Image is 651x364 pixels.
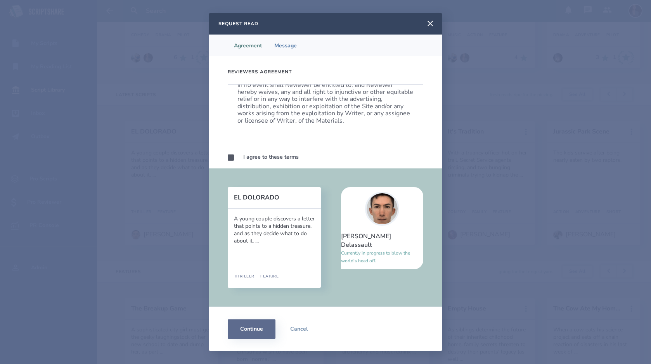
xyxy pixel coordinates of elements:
div: Currently in progress to blow the world's head off. [341,249,423,265]
div: Thriller [234,274,254,279]
button: Cancel [275,319,322,339]
div: A young couple discovers a letter that points to a hidden treasure, and as they decide what to do... [234,215,315,244]
button: EL DOLORADO [234,194,321,201]
li: Agreement [228,35,268,56]
label: I agree to these terms [243,153,299,162]
h2: Request Read [218,21,258,27]
img: user_1756948650-crop.jpg [365,192,399,226]
div: Feature [254,274,279,279]
button: Continue [228,319,275,339]
div: [PERSON_NAME] Delassault [341,232,423,249]
li: Message [268,35,303,56]
a: [PERSON_NAME] DelassaultCurrently in progress to blow the world's head off. [341,187,423,269]
h3: Reviewers Agreement [228,69,292,75]
p: In no event shall Reviewer be entitled to, and Reviewer hereby waives, any and all right to injun... [237,81,414,124]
